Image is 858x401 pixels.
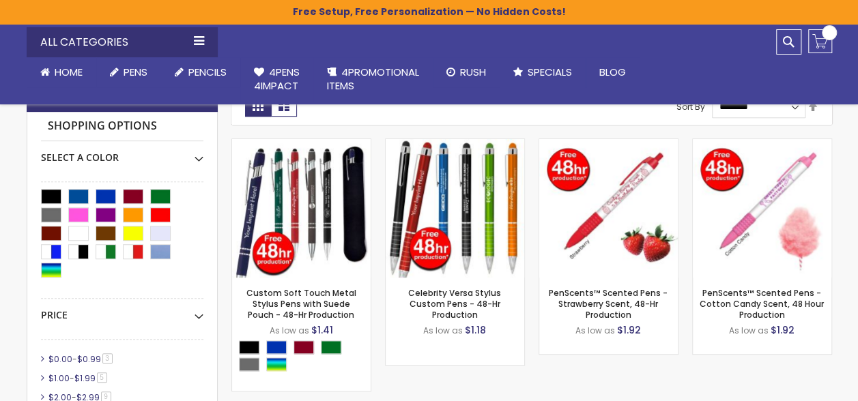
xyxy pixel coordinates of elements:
a: Rush [433,57,500,87]
a: Celebrity Versa Stylus Custom Pens - 48-Hr Production [408,287,501,321]
strong: Grid [245,95,271,117]
span: $1.92 [617,323,641,337]
span: $1.41 [311,323,333,337]
div: All Categories [27,27,218,57]
span: As low as [575,325,615,336]
span: Blog [599,65,626,79]
span: Pens [124,65,147,79]
span: Specials [528,65,572,79]
span: $1.00 [48,372,70,384]
img: PenScents™ Scented Pens - Cotton Candy Scent, 48 Hour Production [693,139,831,278]
span: $1.99 [74,372,96,384]
label: Sort By [676,100,705,112]
a: 4Pens4impact [240,57,313,102]
span: Rush [460,65,486,79]
span: $0.99 [77,353,101,365]
div: Burgundy [294,340,314,354]
div: Green [321,340,341,354]
a: Custom Soft Touch Metal Stylus Pens with Suede Pouch - 48-Hr Production [246,287,356,321]
img: Celebrity Versa Stylus Custom Pens - 48-Hr Production [386,139,524,278]
a: Custom Soft Touch Metal Stylus Pens with Suede Pouch - 48-Hr Production [232,138,371,150]
span: Home [55,65,83,79]
a: Blog [586,57,640,87]
a: Pens [96,57,161,87]
span: 4Pens 4impact [254,65,300,93]
a: Specials [500,57,586,87]
div: Select A Color [41,141,203,164]
strong: Shopping Options [41,112,203,141]
div: Black [239,340,259,354]
span: 5 [97,372,107,383]
div: Blue [266,340,287,354]
span: $1.92 [771,323,795,337]
span: $1.18 [465,323,486,337]
img: Custom Soft Touch Metal Stylus Pens with Suede Pouch - 48-Hr Production [232,139,371,278]
span: As low as [270,325,309,336]
span: $0.00 [48,353,72,365]
a: Home [27,57,96,87]
div: Price [41,299,203,322]
a: PenScents™ Scented Pens - Strawberry Scent, 48-Hr Production [549,287,668,321]
a: Celebrity Versa Stylus Custom Pens - 48-Hr Production [386,138,524,150]
div: Assorted [266,357,287,371]
a: Pencils [161,57,240,87]
a: PenScents™ Scented Pens - Cotton Candy Scent, 48 Hour Production [700,287,824,321]
a: $0.00-$0.993 [45,353,117,365]
a: $1.00-$1.995 [45,372,112,384]
span: Pencils [188,65,227,79]
span: 4PROMOTIONAL ITEMS [327,65,419,93]
span: As low as [423,325,463,336]
strong: Filter [40,93,74,108]
a: PenScents™ Scented Pens - Cotton Candy Scent, 48 Hour Production [693,138,831,150]
a: 4PROMOTIONALITEMS [313,57,433,102]
span: As low as [729,325,769,336]
span: 3 [102,353,113,363]
div: Grey [239,357,259,371]
a: PenScents™ Scented Pens - Strawberry Scent, 48-Hr Production [539,138,678,150]
img: PenScents™ Scented Pens - Strawberry Scent, 48-Hr Production [539,139,678,278]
